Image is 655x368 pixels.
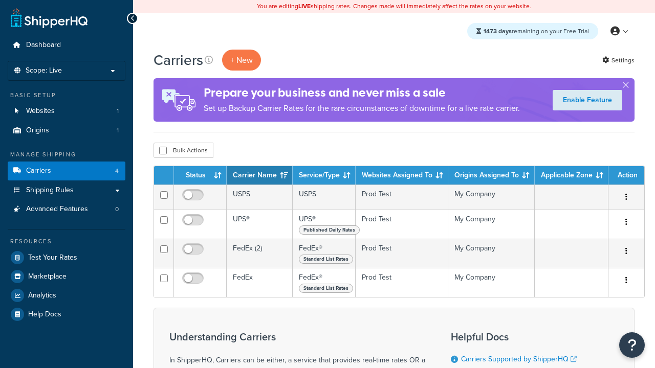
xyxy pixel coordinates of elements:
a: Analytics [8,286,125,305]
img: ad-rules-rateshop-fe6ec290ccb7230408bd80ed9643f0289d75e0ffd9eb532fc0e269fcd187b520.png [154,78,204,122]
td: USPS [293,185,356,210]
span: Test Your Rates [28,254,77,262]
div: Manage Shipping [8,150,125,159]
td: My Company [448,239,535,268]
td: My Company [448,210,535,239]
div: remaining on your Free Trial [467,23,598,39]
td: My Company [448,185,535,210]
td: Prod Test [356,185,448,210]
a: Marketplace [8,267,125,286]
span: Scope: Live [26,66,62,75]
a: Shipping Rules [8,181,125,200]
button: + New [222,50,261,71]
button: Open Resource Center [619,332,645,358]
td: FedEx (2) [227,239,293,268]
th: Action [608,166,644,185]
h4: Prepare your business and never miss a sale [204,84,520,101]
li: Carriers [8,162,125,180]
td: FedEx® [293,268,356,297]
h1: Carriers [154,50,203,70]
span: 0 [115,205,119,214]
span: Help Docs [28,310,61,319]
strong: 1473 days [484,27,512,36]
a: Enable Feature [553,90,622,110]
td: UPS® [293,210,356,239]
span: Carriers [26,167,51,175]
h3: Helpful Docs [451,331,584,342]
th: Applicable Zone: activate to sort column ascending [535,166,608,185]
h3: Understanding Carriers [169,331,425,342]
span: Standard List Rates [299,255,353,264]
td: Prod Test [356,268,448,297]
td: Prod Test [356,210,448,239]
a: Carriers Supported by ShipperHQ [461,354,577,364]
b: LIVE [298,2,311,11]
td: My Company [448,268,535,297]
td: Prod Test [356,239,448,268]
a: Test Your Rates [8,248,125,267]
th: Websites Assigned To: activate to sort column ascending [356,166,448,185]
td: USPS [227,185,293,210]
th: Service/Type: activate to sort column ascending [293,166,356,185]
td: FedEx [227,268,293,297]
span: Published Daily Rates [299,225,360,235]
td: UPS® [227,210,293,239]
a: Settings [602,53,635,67]
span: Dashboard [26,41,61,50]
span: Shipping Rules [26,186,74,195]
a: Advanced Features 0 [8,200,125,219]
th: Origins Assigned To: activate to sort column ascending [448,166,535,185]
a: Websites 1 [8,102,125,121]
span: 1 [117,107,119,116]
li: Origins [8,121,125,140]
div: Resources [8,237,125,246]
li: Advanced Features [8,200,125,219]
a: Help Docs [8,305,125,324]
div: Basic Setup [8,91,125,100]
th: Status: activate to sort column ascending [174,166,227,185]
span: Advanced Features [26,205,88,214]
span: Standard List Rates [299,284,353,293]
span: 1 [117,126,119,135]
span: Analytics [28,291,56,300]
span: Origins [26,126,49,135]
button: Bulk Actions [154,143,213,158]
td: FedEx® [293,239,356,268]
th: Carrier Name: activate to sort column ascending [227,166,293,185]
span: Marketplace [28,272,67,281]
a: Carriers 4 [8,162,125,180]
p: Set up Backup Carrier Rates for the rare circumstances of downtime for a live rate carrier. [204,101,520,116]
span: 4 [115,167,119,175]
a: Dashboard [8,36,125,55]
span: Websites [26,107,55,116]
li: Websites [8,102,125,121]
a: ShipperHQ Home [11,8,88,28]
a: Origins 1 [8,121,125,140]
